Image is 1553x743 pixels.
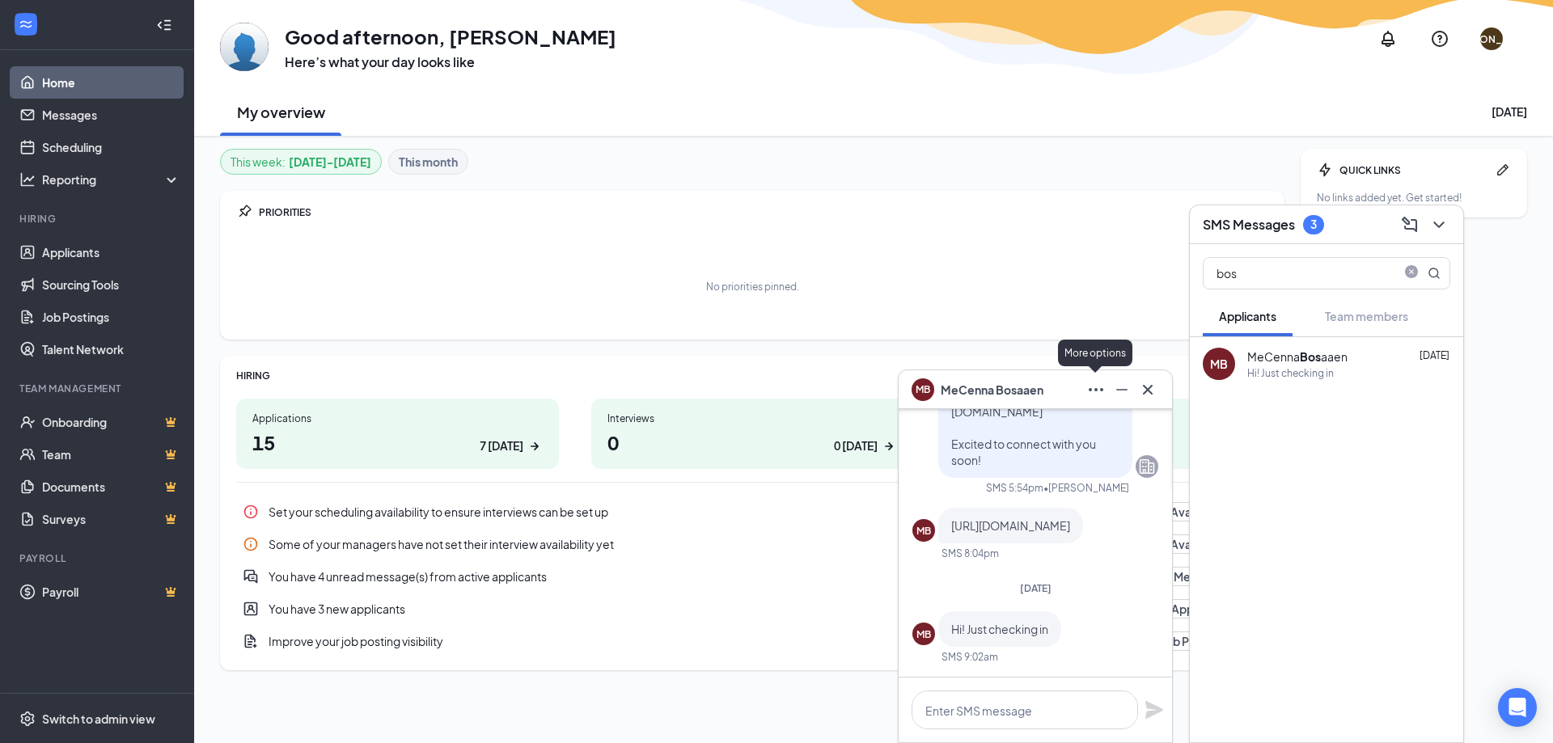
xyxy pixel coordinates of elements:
[243,568,259,585] svg: DoubleChatActive
[42,333,180,365] a: Talent Network
[1203,216,1295,234] h3: SMS Messages
[1325,309,1408,323] span: Team members
[18,16,34,32] svg: WorkstreamLogo
[1145,700,1164,720] svg: Plane
[19,551,177,565] div: Payroll
[1247,348,1348,365] div: MeCenna aaen
[19,171,36,188] svg: Analysis
[1109,631,1239,651] button: Review Job Postings
[236,399,559,469] a: Applications157 [DATE]ArrowRight
[289,153,371,171] b: [DATE] - [DATE]
[236,204,252,220] svg: Pin
[1210,356,1228,372] div: MB
[42,471,180,503] a: DocumentsCrown
[269,633,1099,649] div: Improve your job posting visibility
[236,560,1268,593] a: DoubleChatActiveYou have 4 unread message(s) from active applicantsRead MessagesPin
[269,568,1123,585] div: You have 4 unread message(s) from active applicants
[916,627,931,641] div: MB
[269,504,1126,520] div: Set your scheduling availability to ensure interviews can be set up
[1300,349,1321,364] b: Bos
[42,711,155,727] div: Switch to admin view
[259,205,1268,219] div: PRIORITIES
[1450,32,1534,46] div: [PERSON_NAME]
[1247,366,1334,380] div: Hi! Just checking in
[1429,215,1449,234] svg: ChevronDown
[19,382,177,395] div: Team Management
[42,268,180,301] a: Sourcing Tools
[243,504,259,520] svg: Info
[42,99,180,131] a: Messages
[236,496,1268,528] a: InfoSet your scheduling availability to ensure interviews can be set upAdd AvailabilityPin
[1020,582,1052,594] span: [DATE]
[1498,688,1537,727] div: Open Intercom Messenger
[156,17,172,33] svg: Collapse
[1043,481,1129,495] span: • [PERSON_NAME]
[19,212,177,226] div: Hiring
[1424,212,1450,238] button: ChevronDown
[42,438,180,471] a: TeamCrown
[1317,191,1511,205] div: No links added yet. Get started!
[1112,380,1132,399] svg: Minimize
[1107,377,1133,403] button: Minimize
[527,438,543,454] svg: ArrowRight
[269,601,1082,617] div: You have 3 new applicants
[236,528,1268,560] a: InfoSome of your managers have not set their interview availability yetSet AvailabilityPin
[916,524,931,538] div: MB
[706,280,799,293] div: No priorities pinned.
[237,102,325,122] h2: My overview
[1420,349,1449,361] span: [DATE]
[231,153,371,171] div: This week :
[236,625,1268,657] div: Improve your job posting visibility
[1133,377,1159,403] button: Cross
[236,496,1268,528] div: Set your scheduling availability to ensure interviews can be set up
[19,711,36,727] svg: Settings
[1058,340,1132,366] div: More options
[1400,215,1420,234] svg: ComposeMessage
[42,503,180,535] a: SurveysCrown
[1317,162,1333,178] svg: Bolt
[942,650,998,664] div: SMS 9:02am
[285,23,616,50] h1: Good afternoon, [PERSON_NAME]
[986,481,1043,495] div: SMS 5:54pm
[1428,267,1441,280] svg: MagnifyingGlass
[243,633,259,649] svg: DocumentAdd
[1402,265,1421,278] span: close-circle
[1402,265,1421,281] span: close-circle
[236,560,1268,593] div: You have 4 unread message(s) from active applicants
[42,406,180,438] a: OnboardingCrown
[42,66,180,99] a: Home
[236,528,1268,560] div: Some of your managers have not set their interview availability yet
[1081,377,1107,403] button: Ellipses
[269,536,1129,552] div: Some of your managers have not set their interview availability yet
[252,428,543,456] h1: 15
[607,412,898,425] div: Interviews
[1136,502,1239,521] button: Add Availability
[42,131,180,163] a: Scheduling
[1492,103,1527,120] div: [DATE]
[1395,212,1421,238] button: ComposeMessage
[834,437,878,454] div: 0 [DATE]
[1086,380,1106,399] svg: Ellipses
[1137,457,1157,476] svg: Company
[243,601,259,617] svg: UserEntity
[399,153,458,171] b: This month
[1204,258,1395,289] input: Search applicant
[951,622,1048,636] span: Hi! Just checking in
[42,301,180,333] a: Job Postings
[236,593,1268,625] a: UserEntityYou have 3 new applicantsReview New ApplicantsPin
[1378,29,1398,49] svg: Notifications
[1495,162,1511,178] svg: Pen
[285,53,616,71] h3: Here’s what your day looks like
[243,536,259,552] svg: Info
[42,236,180,268] a: Applicants
[1138,380,1157,399] svg: Cross
[951,518,1070,533] span: [URL][DOMAIN_NAME]
[1133,567,1239,586] button: Read Messages
[220,23,269,71] img: Jordan Aspenson
[941,381,1043,399] span: MeCenna Bosaaen
[252,412,543,425] div: Applications
[1310,217,1317,231] div: 3
[236,593,1268,625] div: You have 3 new applicants
[591,399,914,469] a: Interviews00 [DATE]ArrowRight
